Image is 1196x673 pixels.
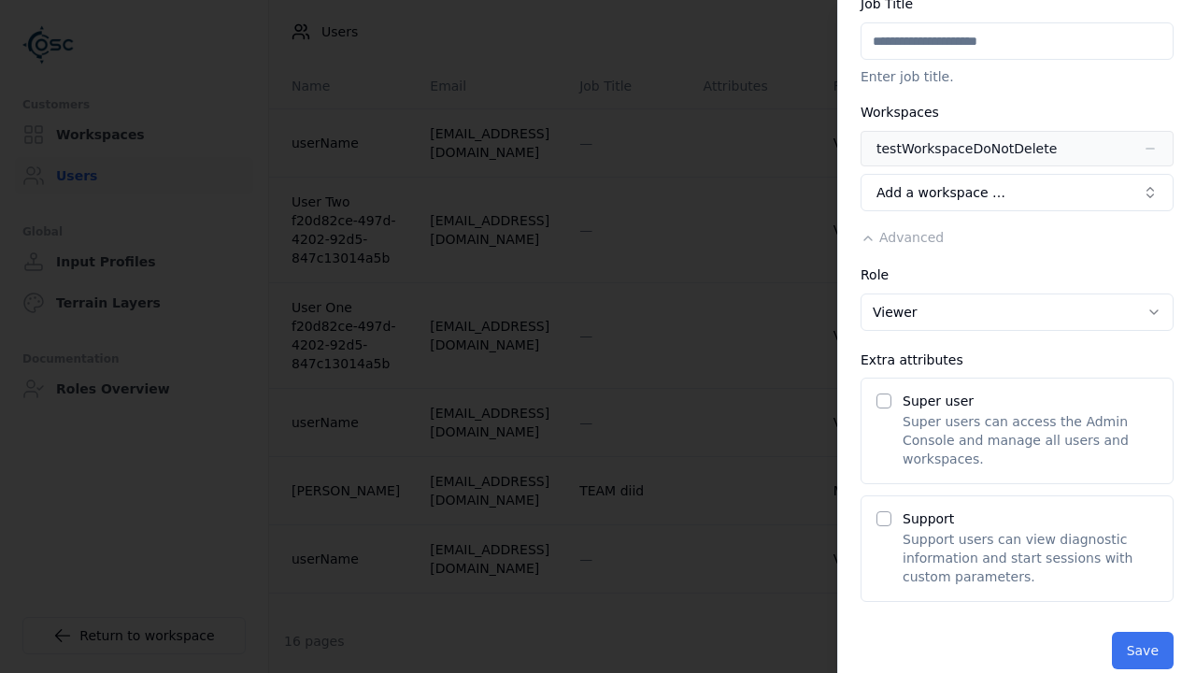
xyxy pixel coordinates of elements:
[876,139,1057,158] div: testWorkspaceDoNotDelete
[903,530,1158,586] p: Support users can view diagnostic information and start sessions with custom parameters.
[903,412,1158,468] p: Super users can access the Admin Console and manage all users and workspaces.
[1112,632,1174,669] button: Save
[879,230,944,245] span: Advanced
[861,67,1174,86] p: Enter job title.
[861,228,944,247] button: Advanced
[876,183,1005,202] span: Add a workspace …
[861,105,939,120] label: Workspaces
[861,353,1174,366] div: Extra attributes
[903,394,974,408] label: Super user
[903,511,954,526] label: Support
[861,267,889,282] label: Role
